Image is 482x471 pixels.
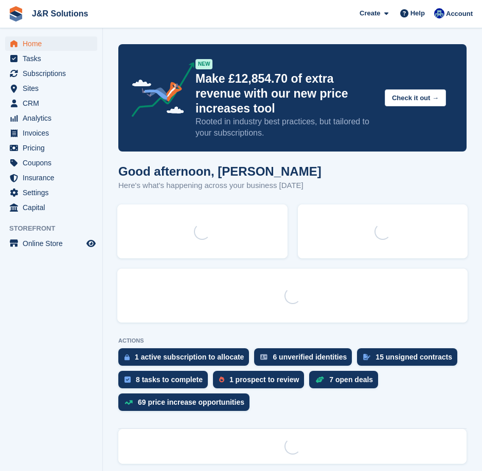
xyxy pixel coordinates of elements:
[5,96,97,110] a: menu
[23,171,84,185] span: Insurance
[363,354,370,360] img: contract_signature_icon-13c848040528278c33f63329250d36e43548de30e8caae1d1a13099fd9432cc5.svg
[8,6,24,22] img: stora-icon-8386f47178a22dfd0bd8f6a31ec36ba5ce8667c1dd55bd0f319d3a0aa187defe.svg
[376,353,452,361] div: 15 unsigned contracts
[23,156,84,170] span: Coupons
[135,353,244,361] div: 1 active subscription to allocate
[273,353,347,361] div: 6 unverified identities
[23,96,84,110] span: CRM
[5,185,97,200] a: menu
[5,66,97,81] a: menu
[309,371,383,393] a: 7 open deals
[124,376,131,383] img: task-75834270c22a3079a89374b754ae025e5fb1db73e45f91037f5363f120a921f8.svg
[9,223,102,234] span: Storefront
[385,89,446,106] button: Check it out →
[434,8,444,18] img: Macie Adcock
[5,171,97,185] a: menu
[5,81,97,96] a: menu
[23,111,84,125] span: Analytics
[124,354,130,361] img: active_subscription_to_allocate_icon-d502201f5373d7db506a760aba3b589e785aa758c864c3986d89f69b8ff3...
[195,59,212,69] div: NEW
[195,71,377,116] p: Make £12,854.70 of extra revenue with our new price increases tool
[254,348,357,371] a: 6 unverified identities
[23,200,84,215] span: Capital
[23,51,84,66] span: Tasks
[28,5,92,22] a: J&R Solutions
[5,36,97,51] a: menu
[118,180,322,192] p: Here's what's happening across your business [DATE]
[124,400,133,405] img: price_increase_opportunities-93ffe204e8149a01c8c9dc8f82e8f89637d9d84a8eef4429ea346261dce0b2c0.svg
[5,51,97,66] a: menu
[136,375,203,384] div: 8 tasks to complete
[118,348,254,371] a: 1 active subscription to allocate
[5,111,97,125] a: menu
[123,62,195,121] img: price-adjustments-announcement-icon-8257ccfd72463d97f412b2fc003d46551f7dbcb40ab6d574587a9cd5c0d94...
[446,9,473,19] span: Account
[260,354,267,360] img: verify_identity-adf6edd0f0f0b5bbfe63781bf79b02c33cf7c696d77639b501bdc392416b5a36.svg
[85,237,97,250] a: Preview store
[5,236,97,251] a: menu
[315,376,324,383] img: deal-1b604bf984904fb50ccaf53a9ad4b4a5d6e5aea283cecdc64d6e3604feb123c2.svg
[5,126,97,140] a: menu
[329,375,373,384] div: 7 open deals
[5,200,97,215] a: menu
[195,116,377,139] p: Rooted in industry best practices, but tailored to your subscriptions.
[138,398,244,406] div: 69 price increase opportunities
[23,66,84,81] span: Subscriptions
[118,371,213,393] a: 8 tasks to complete
[118,337,467,344] p: ACTIONS
[213,371,309,393] a: 1 prospect to review
[357,348,462,371] a: 15 unsigned contracts
[23,236,84,251] span: Online Store
[23,141,84,155] span: Pricing
[5,141,97,155] a: menu
[118,164,322,178] h1: Good afternoon, [PERSON_NAME]
[23,185,84,200] span: Settings
[229,375,299,384] div: 1 prospect to review
[23,36,84,51] span: Home
[360,8,380,18] span: Create
[23,81,84,96] span: Sites
[410,8,425,18] span: Help
[5,156,97,170] a: menu
[23,126,84,140] span: Invoices
[219,376,224,383] img: prospect-51fa495bee0391a8d652442698ab0144808aea92771e9ea1ae160a38d050c398.svg
[118,393,255,416] a: 69 price increase opportunities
